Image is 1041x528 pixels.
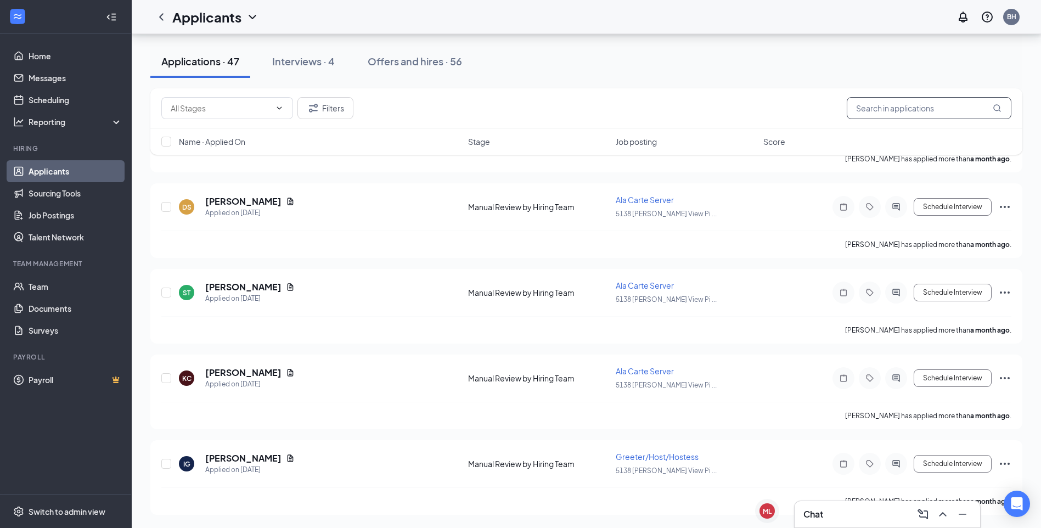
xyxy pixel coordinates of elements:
[29,116,123,127] div: Reporting
[847,97,1011,119] input: Search in applications
[205,281,282,293] h5: [PERSON_NAME]
[13,116,24,127] svg: Analysis
[275,104,284,113] svg: ChevronDown
[29,89,122,111] a: Scheduling
[307,102,320,115] svg: Filter
[916,508,930,521] svg: ComposeMessage
[205,195,282,207] h5: [PERSON_NAME]
[29,204,122,226] a: Job Postings
[970,326,1010,334] b: a month ago
[616,467,717,475] span: 5138 [PERSON_NAME] View Pi ...
[205,452,282,464] h5: [PERSON_NAME]
[106,12,117,23] svg: Collapse
[29,319,122,341] a: Surveys
[29,45,122,67] a: Home
[890,203,903,211] svg: ActiveChat
[172,8,241,26] h1: Applicants
[616,452,699,462] span: Greeter/Host/Hostess
[803,508,823,520] h3: Chat
[954,505,971,523] button: Minimize
[914,369,992,387] button: Schedule Interview
[182,374,192,383] div: KC
[970,412,1010,420] b: a month ago
[272,54,335,68] div: Interviews · 4
[845,240,1011,249] p: [PERSON_NAME] has applied more than .
[970,497,1010,505] b: a month ago
[616,280,674,290] span: Ala Carte Server
[998,457,1011,470] svg: Ellipses
[179,136,245,147] span: Name · Applied On
[155,10,168,24] svg: ChevronLeft
[286,197,295,206] svg: Document
[616,195,674,205] span: Ala Carte Server
[183,288,190,297] div: ST
[936,508,949,521] svg: ChevronUp
[616,136,657,147] span: Job posting
[845,497,1011,506] p: [PERSON_NAME] has applied more than .
[998,286,1011,299] svg: Ellipses
[205,293,295,304] div: Applied on [DATE]
[29,369,122,391] a: PayrollCrown
[845,411,1011,420] p: [PERSON_NAME] has applied more than .
[29,182,122,204] a: Sourcing Tools
[13,506,24,517] svg: Settings
[837,288,850,297] svg: Note
[763,136,785,147] span: Score
[182,203,192,212] div: DS
[205,379,295,390] div: Applied on [DATE]
[616,210,717,218] span: 5138 [PERSON_NAME] View Pi ...
[29,276,122,297] a: Team
[890,374,903,383] svg: ActiveChat
[468,458,609,469] div: Manual Review by Hiring Team
[29,226,122,248] a: Talent Network
[468,136,490,147] span: Stage
[998,200,1011,214] svg: Ellipses
[205,207,295,218] div: Applied on [DATE]
[13,352,120,362] div: Payroll
[616,295,717,304] span: 5138 [PERSON_NAME] View Pi ...
[29,506,105,517] div: Switch to admin view
[246,10,259,24] svg: ChevronDown
[981,10,994,24] svg: QuestionInfo
[934,505,952,523] button: ChevronUp
[616,381,717,389] span: 5138 [PERSON_NAME] View Pi ...
[12,11,23,22] svg: WorkstreamLogo
[890,288,903,297] svg: ActiveChat
[29,67,122,89] a: Messages
[13,144,120,153] div: Hiring
[970,240,1010,249] b: a month ago
[286,283,295,291] svg: Document
[368,54,462,68] div: Offers and hires · 56
[956,10,970,24] svg: Notifications
[914,455,992,473] button: Schedule Interview
[205,367,282,379] h5: [PERSON_NAME]
[161,54,239,68] div: Applications · 47
[297,97,353,119] button: Filter Filters
[468,373,609,384] div: Manual Review by Hiring Team
[286,368,295,377] svg: Document
[205,464,295,475] div: Applied on [DATE]
[863,288,876,297] svg: Tag
[845,325,1011,335] p: [PERSON_NAME] has applied more than .
[837,374,850,383] svg: Note
[863,459,876,468] svg: Tag
[863,203,876,211] svg: Tag
[171,102,271,114] input: All Stages
[29,297,122,319] a: Documents
[914,198,992,216] button: Schedule Interview
[998,372,1011,385] svg: Ellipses
[914,284,992,301] button: Schedule Interview
[13,259,120,268] div: Team Management
[1004,491,1030,517] div: Open Intercom Messenger
[29,160,122,182] a: Applicants
[616,366,674,376] span: Ala Carte Server
[837,459,850,468] svg: Note
[837,203,850,211] svg: Note
[763,507,772,516] div: ML
[468,287,609,298] div: Manual Review by Hiring Team
[863,374,876,383] svg: Tag
[468,201,609,212] div: Manual Review by Hiring Team
[286,454,295,463] svg: Document
[993,104,1001,113] svg: MagnifyingGlass
[183,459,190,469] div: IG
